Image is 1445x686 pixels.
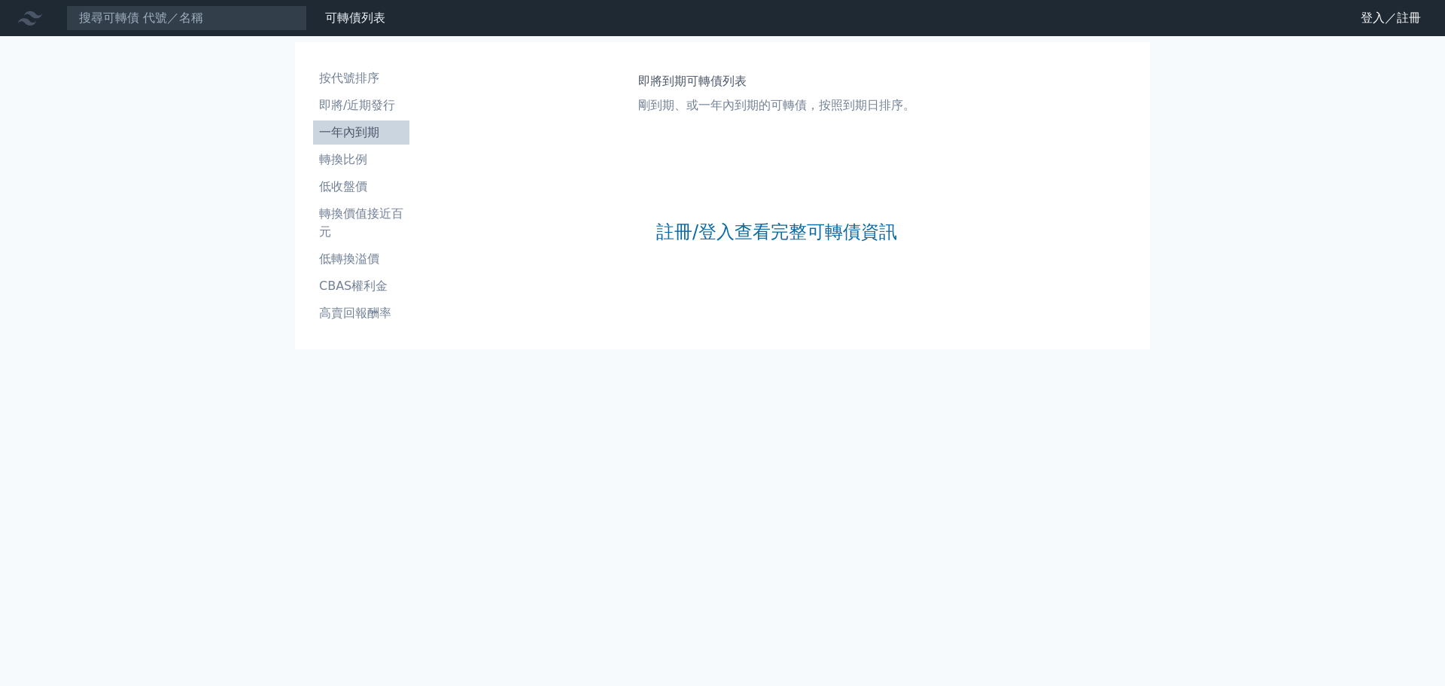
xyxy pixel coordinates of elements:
a: 轉換比例 [313,148,409,172]
a: 可轉債列表 [325,11,385,25]
li: 即將/近期發行 [313,96,409,114]
li: 高賣回報酬率 [313,304,409,322]
li: 轉換比例 [313,151,409,169]
a: CBAS權利金 [313,274,409,298]
li: CBAS權利金 [313,277,409,295]
a: 註冊/登入查看完整可轉債資訊 [656,220,897,244]
a: 低收盤價 [313,175,409,199]
li: 低轉換溢價 [313,250,409,268]
li: 低收盤價 [313,178,409,196]
li: 轉換價值接近百元 [313,205,409,241]
li: 一年內到期 [313,123,409,142]
p: 剛到期、或一年內到期的可轉債，按照到期日排序。 [638,96,915,114]
input: 搜尋可轉債 代號／名稱 [66,5,307,31]
a: 轉換價值接近百元 [313,202,409,244]
a: 低轉換溢價 [313,247,409,271]
li: 按代號排序 [313,69,409,87]
a: 按代號排序 [313,66,409,90]
a: 登入／註冊 [1349,6,1433,30]
h1: 即將到期可轉債列表 [638,72,915,90]
a: 一年內到期 [313,120,409,145]
a: 即將/近期發行 [313,93,409,117]
a: 高賣回報酬率 [313,301,409,325]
